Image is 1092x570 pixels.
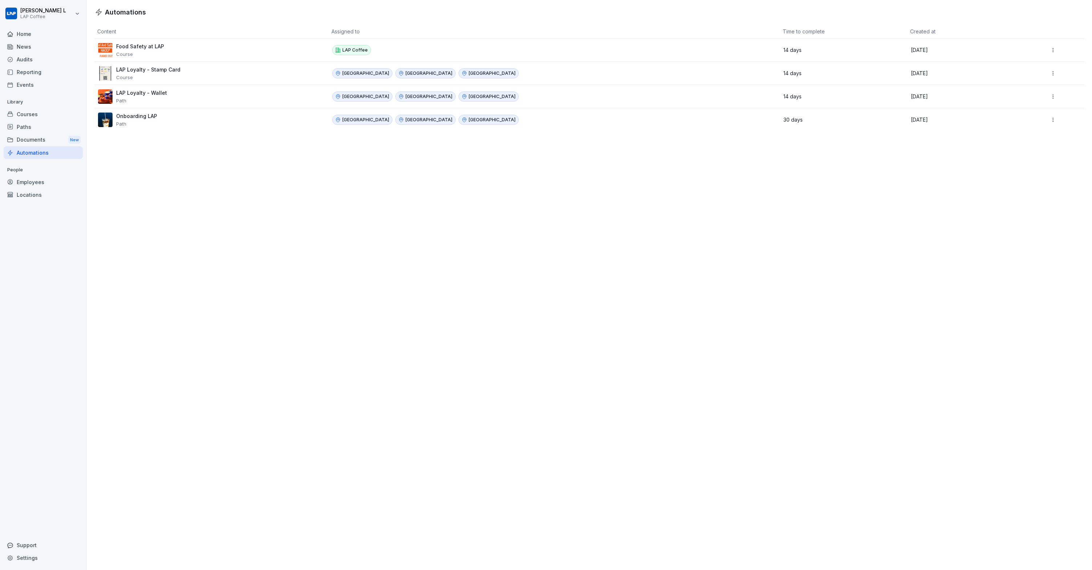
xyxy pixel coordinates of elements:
div: New [68,136,81,144]
p: 14 days [783,70,899,77]
p: LAP Loyalty - Wallet [116,90,167,96]
a: Locations [4,188,83,201]
p: Library [4,96,83,108]
p: Course [116,51,164,57]
a: DocumentsNew [4,133,83,147]
p: [DATE] [911,117,1035,123]
p: [GEOGRAPHIC_DATA] [469,93,516,100]
p: Course [116,74,180,80]
p: Onboarding LAP [116,113,157,119]
p: [PERSON_NAME] L [20,8,66,14]
p: 14 days [783,93,899,100]
p: LAP Loyalty - Stamp Card [116,66,180,73]
img: t3tn0aknvub9l2ybyjqx8n1n.png [98,113,113,127]
th: Created at [907,25,1043,38]
img: js5i5wyj94j5fuqc1aabkyon.png [98,66,113,81]
p: [GEOGRAPHIC_DATA] [342,93,389,100]
h1: Automations [105,7,146,17]
p: [DATE] [911,47,1035,53]
p: People [4,164,83,176]
a: Audits [4,53,83,66]
p: [GEOGRAPHIC_DATA] [406,70,452,77]
div: Documents [4,133,83,147]
p: [DATE] [911,93,1035,100]
p: 30 days [783,117,899,123]
a: Home [4,28,83,40]
p: [GEOGRAPHIC_DATA] [406,93,452,100]
a: Settings [4,551,83,564]
a: News [4,40,83,53]
p: [GEOGRAPHIC_DATA] [342,117,389,123]
a: Events [4,78,83,91]
img: lzy9sus9gn3tq8lzpcr0uxv1.png [98,89,113,104]
p: [GEOGRAPHIC_DATA] [406,117,452,123]
p: Food Safety at LAP [116,43,164,50]
p: LAP Coffee [20,14,66,19]
p: Path [116,121,157,127]
a: Reporting [4,66,83,78]
p: 14 days [783,47,899,53]
p: [GEOGRAPHIC_DATA] [469,70,516,77]
a: Employees [4,176,83,188]
p: LAP Coffee [342,47,368,53]
a: Courses [4,108,83,121]
th: Content [94,25,329,38]
a: Paths [4,121,83,133]
a: Automations [4,146,83,159]
div: Support [4,539,83,551]
img: x361whyuq7nogn2y6dva7jo9.png [98,43,113,57]
p: [GEOGRAPHIC_DATA] [469,117,516,123]
p: Path [116,98,167,103]
th: Assigned to [329,25,780,38]
th: Time to complete [780,25,908,38]
p: [GEOGRAPHIC_DATA] [342,70,389,77]
p: [DATE] [911,70,1035,77]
